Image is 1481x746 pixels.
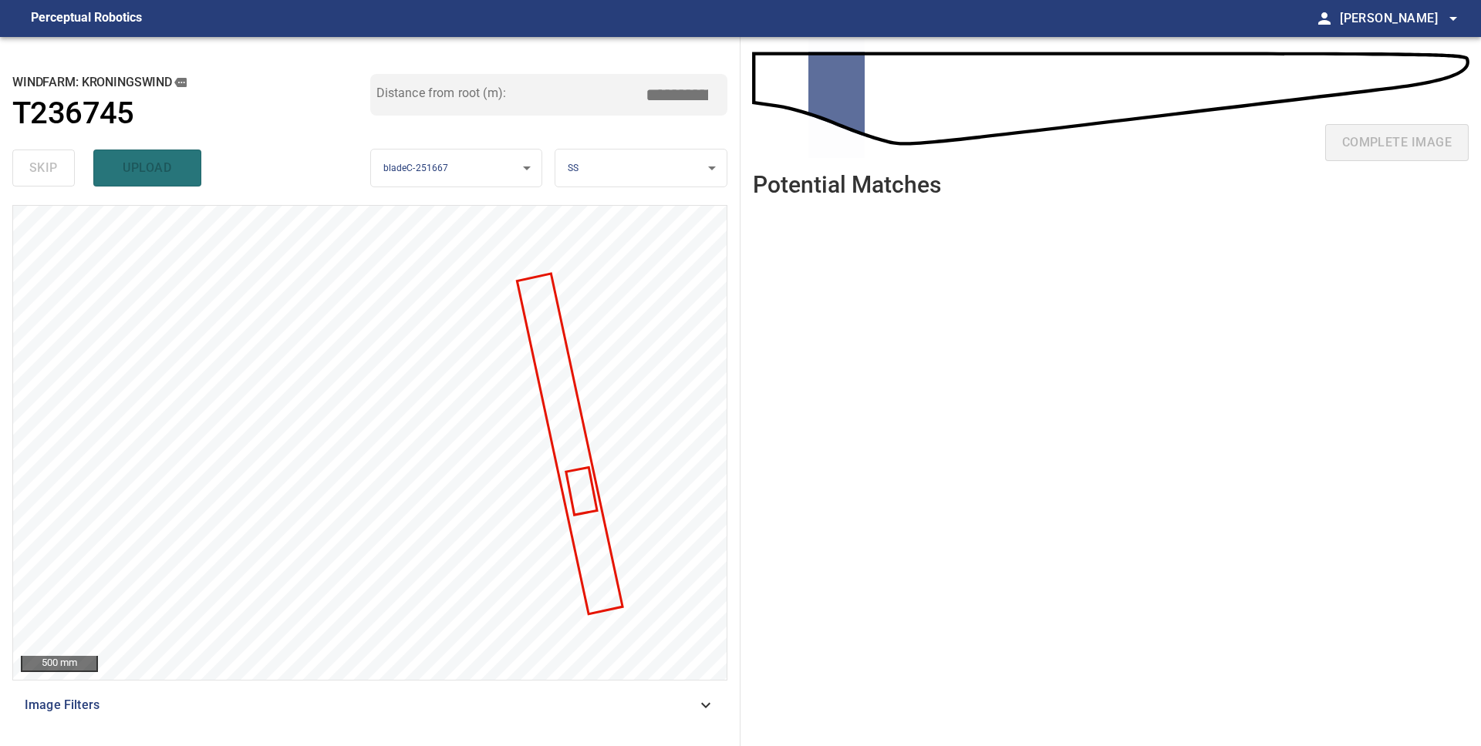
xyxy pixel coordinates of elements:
figcaption: Perceptual Robotics [31,6,142,31]
span: bladeC-251667 [383,163,449,173]
div: bladeC-251667 [371,149,542,188]
span: Image Filters [25,696,697,714]
div: Image Filters [12,687,727,724]
h1: T236745 [12,96,134,132]
button: copy message details [172,74,189,91]
span: [PERSON_NAME] [1340,8,1462,29]
button: [PERSON_NAME] [1334,3,1462,34]
h2: Potential Matches [753,172,941,197]
h2: windfarm: Kroningswind [12,74,370,91]
span: person [1315,9,1334,28]
div: SS [555,149,727,188]
span: SS [568,163,579,173]
span: arrow_drop_down [1444,9,1462,28]
label: Distance from root (m): [376,87,506,99]
a: T236745 [12,96,370,132]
